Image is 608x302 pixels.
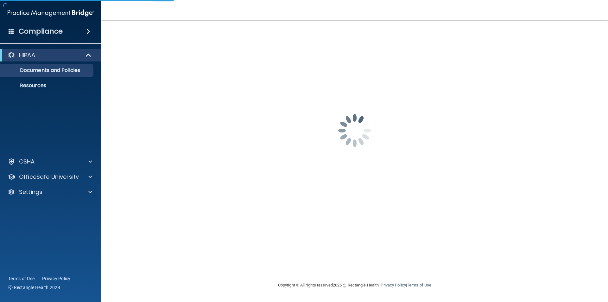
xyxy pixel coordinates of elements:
[8,275,35,282] a: Terms of Use
[19,188,42,196] p: Settings
[381,283,406,287] a: Privacy Policy
[323,99,386,162] img: spinner.e123f6fc.gif
[239,275,470,295] div: Copyright © All rights reserved 2025 @ Rectangle Health | |
[8,188,92,196] a: Settings
[4,67,91,74] p: Documents and Policies
[8,158,92,165] a: OSHA
[8,51,92,59] a: HIPAA
[19,158,35,165] p: OSHA
[407,283,431,287] a: Terms of Use
[19,173,79,181] p: OfficeSafe University
[19,51,35,59] p: HIPAA
[4,82,91,89] p: Resources
[8,173,92,181] a: OfficeSafe University
[8,7,94,19] img: PMB logo
[19,27,63,36] h4: Compliance
[8,284,60,291] span: Ⓒ Rectangle Health 2024
[42,275,71,282] a: Privacy Policy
